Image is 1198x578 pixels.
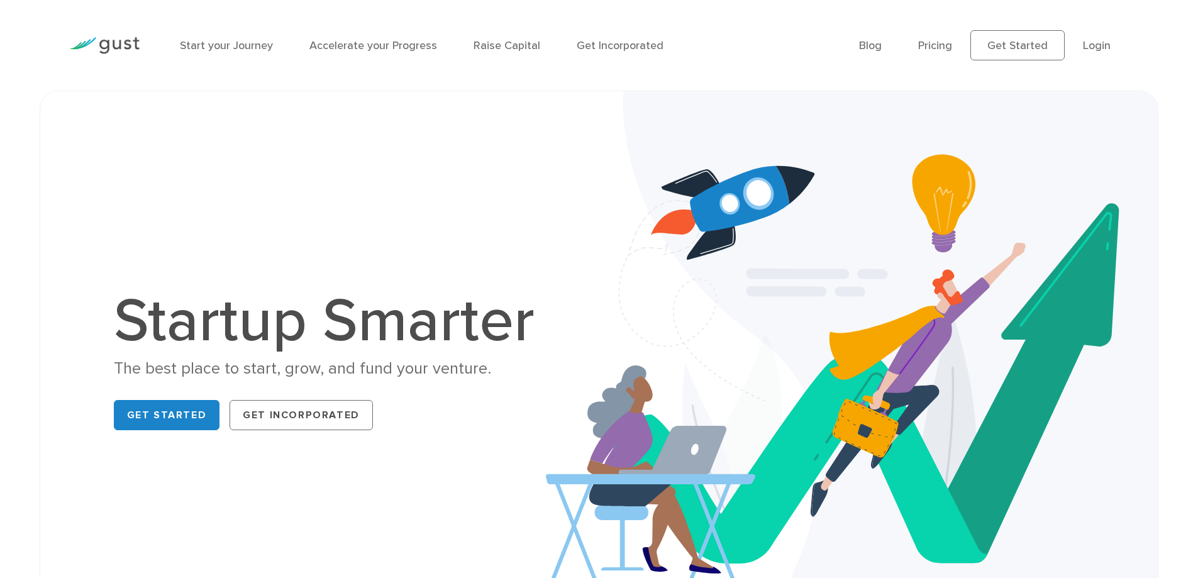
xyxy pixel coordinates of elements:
[918,39,952,52] a: Pricing
[114,291,548,352] h1: Startup Smarter
[230,400,373,430] a: Get Incorporated
[180,39,273,52] a: Start your Journey
[114,358,548,380] div: The best place to start, grow, and fund your venture.
[859,39,882,52] a: Blog
[577,39,663,52] a: Get Incorporated
[114,400,220,430] a: Get Started
[69,37,140,54] img: Gust Logo
[1083,39,1111,52] a: Login
[474,39,540,52] a: Raise Capital
[309,39,437,52] a: Accelerate your Progress
[970,30,1065,60] a: Get Started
